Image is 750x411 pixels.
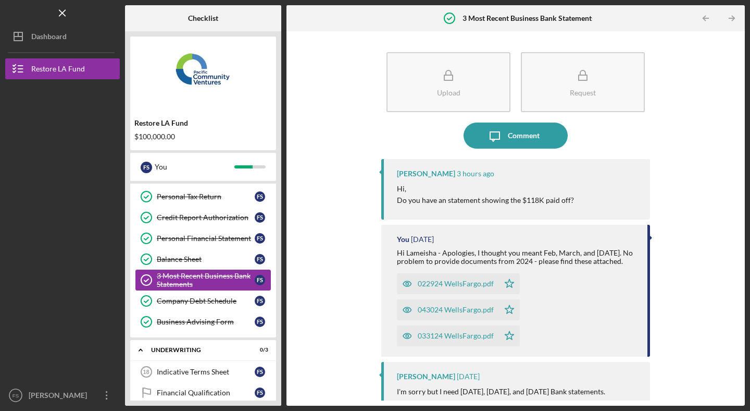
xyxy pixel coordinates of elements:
div: F S [255,317,265,327]
button: Upload [386,52,510,112]
div: 0 / 3 [249,347,268,353]
button: 033124 WellsFargo.pdf [397,325,520,346]
div: Personal Financial Statement [157,234,255,243]
a: Personal Tax ReturnFS [135,186,271,207]
img: Product logo [130,42,276,104]
div: F S [255,388,265,398]
div: F S [255,275,265,285]
button: 022924 WellsFargo.pdf [397,273,520,294]
div: F S [255,296,265,306]
div: Company Debt Schedule [157,297,255,305]
a: 3 Most Recent Business Bank StatementsFS [135,270,271,291]
time: 2025-10-01 16:18 [411,235,434,244]
div: Comment [508,123,540,149]
div: You [397,235,409,244]
div: Personal Tax Return [157,192,255,201]
div: Upload [437,89,460,96]
button: Dashboard [5,26,120,47]
div: 022924 WellsFargo.pdf [418,280,494,288]
p: Hi, [397,183,574,195]
div: Financial Qualification [157,389,255,397]
div: $100,000.00 [134,132,272,141]
div: F S [141,162,152,173]
button: 043024 WellsFargo.pdf [397,299,520,320]
tspan: 18 [143,369,149,375]
div: 033124 WellsFargo.pdf [418,332,494,340]
div: F S [255,367,265,377]
b: 3 Most Recent Business Bank Statements [463,14,595,22]
div: Underwriting [151,347,242,353]
div: Request [570,89,596,96]
a: Company Debt ScheduleFS [135,291,271,311]
div: F S [255,212,265,223]
a: Financial QualificationFS [135,382,271,403]
p: I'm sorry but I need [DATE], [DATE], and [DATE] Bank statements. [397,386,605,397]
a: Business Advising FormFS [135,311,271,332]
div: 3 Most Recent Business Bank Statements [157,272,255,288]
div: Business Advising Form [157,318,255,326]
div: Balance Sheet [157,255,255,263]
div: F S [255,233,265,244]
button: FS[PERSON_NAME] [5,385,120,406]
a: Credit Report AuthorizationFS [135,207,271,228]
button: Restore LA Fund [5,58,120,79]
p: Do you have an statement showing the $118K paid off? [397,195,574,206]
a: 18Indicative Terms SheetFS [135,361,271,382]
button: Comment [464,123,568,149]
div: [PERSON_NAME] [397,170,455,178]
a: Personal Financial StatementFS [135,228,271,249]
text: FS [12,393,19,398]
time: 2025-10-06 18:51 [457,170,494,178]
div: Hi Lameisha - Apologies, I thought you meant Feb, March, and [DATE]. No problem to provide docume... [397,249,637,265]
b: Checklist [188,14,218,22]
div: F S [255,191,265,202]
div: Dashboard [31,26,67,50]
div: Restore LA Fund [134,119,272,127]
div: Indicative Terms Sheet [157,368,255,376]
time: 2025-10-01 16:15 [457,372,480,381]
div: F S [255,254,265,264]
a: Balance SheetFS [135,249,271,270]
div: Credit Report Authorization [157,213,255,222]
div: Restore LA Fund [31,58,85,82]
div: [PERSON_NAME] [397,372,455,381]
div: [PERSON_NAME] [26,385,94,408]
div: You [155,158,234,176]
button: Request [521,52,645,112]
div: 043024 WellsFargo.pdf [418,306,494,314]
